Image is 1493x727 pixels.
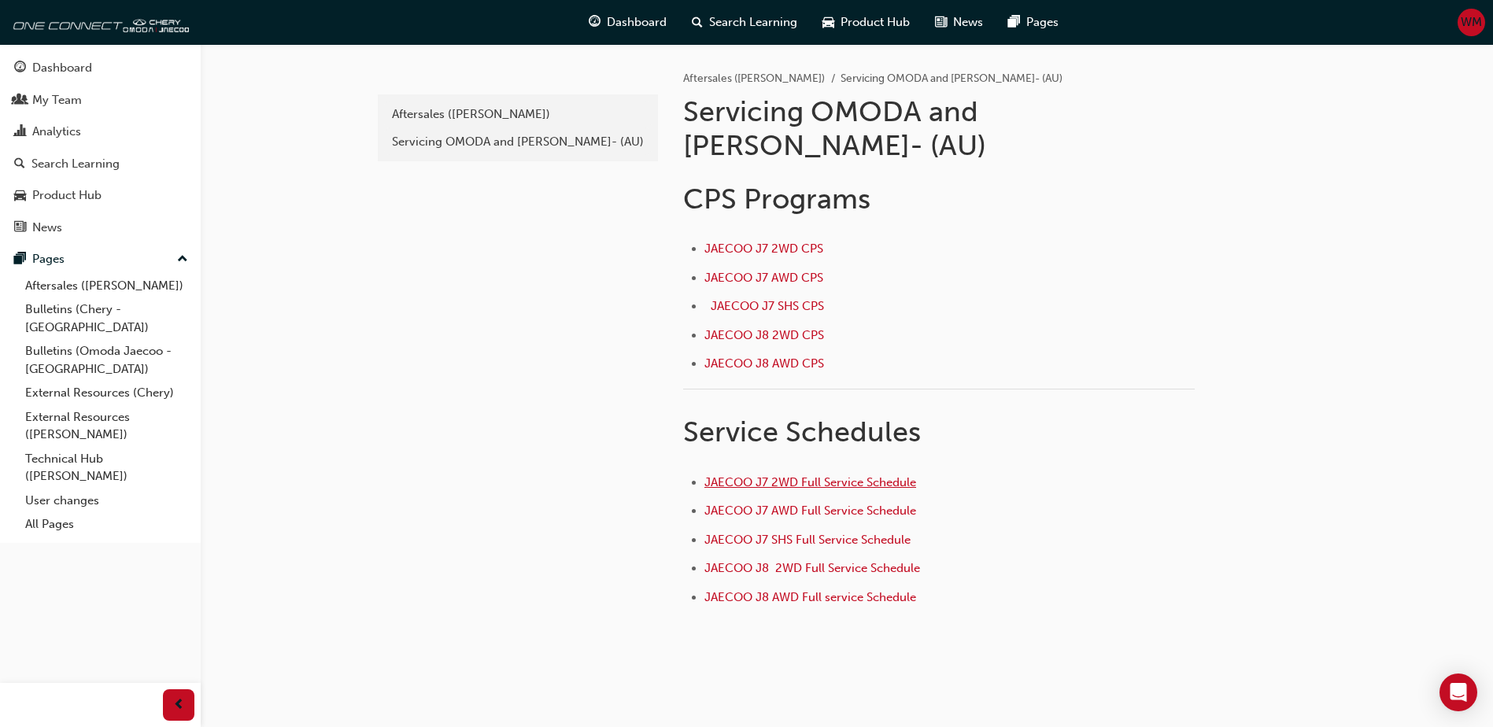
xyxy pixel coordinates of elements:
a: JAECOO J8 AWD CPS [704,356,824,371]
div: Search Learning [31,155,120,173]
span: search-icon [14,157,25,172]
span: prev-icon [173,696,185,715]
span: people-icon [14,94,26,108]
button: DashboardMy TeamAnalyticsSearch LearningProduct HubNews [6,50,194,245]
img: oneconnect [8,6,189,38]
a: Bulletins (Omoda Jaecoo - [GEOGRAPHIC_DATA]) [19,339,194,381]
span: Search Learning [709,13,797,31]
span: WM [1461,13,1482,31]
span: guage-icon [14,61,26,76]
a: guage-iconDashboard [576,6,679,39]
a: JAECOO J8 2WD CPS [704,328,824,342]
span: guage-icon [589,13,601,32]
a: JAECOO J7 SHS CPS [711,299,827,313]
span: Pages [1026,13,1059,31]
a: JAECOO J7 SHS Full Service Schedule [704,533,914,547]
div: My Team [32,91,82,109]
span: car-icon [14,189,26,203]
a: JAECOO J8 2WD Full Service Schedule [704,561,920,575]
a: Bulletins (Chery - [GEOGRAPHIC_DATA]) [19,297,194,339]
span: car-icon [822,13,834,32]
a: Search Learning [6,149,194,179]
a: Product Hub [6,181,194,210]
span: Dashboard [607,13,667,31]
a: Dashboard [6,54,194,83]
h1: Servicing OMODA and [PERSON_NAME]- (AU) [683,94,1199,163]
a: Aftersales ([PERSON_NAME]) [384,101,652,128]
span: CPS Programs [683,182,870,216]
a: Servicing OMODA and [PERSON_NAME]- (AU) [384,128,652,156]
div: Dashboard [32,59,92,77]
button: Pages [6,245,194,274]
span: up-icon [177,249,188,270]
span: search-icon [692,13,703,32]
a: search-iconSearch Learning [679,6,810,39]
a: Aftersales ([PERSON_NAME]) [19,274,194,298]
a: car-iconProduct Hub [810,6,922,39]
a: JAECOO J7 AWD Full Service Schedule [704,504,919,518]
span: Product Hub [841,13,910,31]
div: Pages [32,250,65,268]
div: News [32,219,62,237]
a: My Team [6,86,194,115]
a: news-iconNews [922,6,996,39]
a: External Resources (Chery) [19,381,194,405]
a: Aftersales ([PERSON_NAME]) [683,72,825,85]
a: External Resources ([PERSON_NAME]) [19,405,194,447]
span: news-icon [14,221,26,235]
a: JAECOO J8 AWD Full service Schedule [704,590,916,604]
a: pages-iconPages [996,6,1071,39]
a: User changes [19,489,194,513]
a: Analytics [6,117,194,146]
span: chart-icon [14,125,26,139]
span: news-icon [935,13,947,32]
a: JAECOO J7 AWD CPS [704,271,826,285]
a: Technical Hub ([PERSON_NAME]) [19,447,194,489]
div: Aftersales ([PERSON_NAME]) [392,105,644,124]
li: Servicing OMODA and [PERSON_NAME]- (AU) [841,70,1062,88]
div: Servicing OMODA and [PERSON_NAME]- (AU) [392,133,644,151]
a: JAECOO J7 2WD Full Service Schedule [704,475,916,489]
span: Service Schedules [683,415,921,448]
a: News [6,213,194,242]
div: Analytics [32,123,81,141]
a: All Pages [19,512,194,537]
span: pages-icon [1008,13,1020,32]
div: Open Intercom Messenger [1439,673,1477,711]
button: WM [1458,9,1485,36]
span: News [953,13,983,31]
span: pages-icon [14,253,26,267]
a: JAECOO J7 2WD CPS [704,242,826,256]
div: Product Hub [32,186,102,205]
